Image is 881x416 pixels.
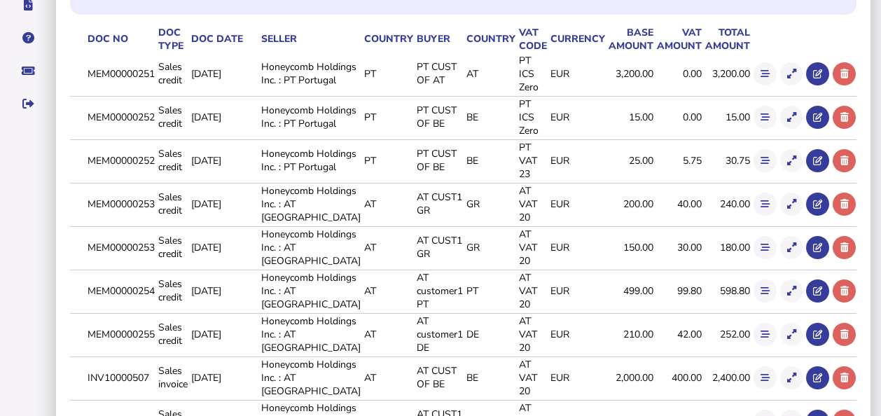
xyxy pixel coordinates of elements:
[414,183,464,225] td: AT CUST1 GR
[548,53,606,95] td: EUR
[464,25,516,53] th: Country
[155,53,188,95] td: Sales credit
[702,313,751,355] td: 252.00
[606,270,654,312] td: 499.00
[258,183,361,225] td: Honeycomb Holdings Inc. : AT [GEOGRAPHIC_DATA]
[806,323,829,346] button: Open in advisor
[361,356,414,398] td: AT
[85,96,155,138] td: MEM00000252
[188,226,258,268] td: [DATE]
[654,53,702,95] td: 0.00
[258,270,361,312] td: Honeycomb Holdings Inc. : AT [GEOGRAPHIC_DATA]
[806,366,829,389] button: Open in advisor
[361,53,414,95] td: PT
[188,356,258,398] td: [DATE]
[606,96,654,138] td: 15.00
[606,53,654,95] td: 3,200.00
[806,62,829,85] button: Open in advisor
[85,139,155,181] td: MEM00000252
[702,53,751,95] td: 3,200.00
[548,25,606,53] th: Currency
[702,183,751,225] td: 240.00
[806,236,829,259] button: Open in advisor
[155,313,188,355] td: Sales credit
[654,226,702,268] td: 30.00
[188,53,258,95] td: [DATE]
[780,106,803,129] button: Show transaction detail
[516,270,548,312] td: AT VAT 20
[155,226,188,268] td: Sales credit
[548,270,606,312] td: EUR
[833,279,856,303] button: Delete transaction
[806,106,829,129] button: Open in advisor
[188,270,258,312] td: [DATE]
[754,193,777,216] button: Show flow
[85,313,155,355] td: MEM00000255
[780,323,803,346] button: Show transaction detail
[702,270,751,312] td: 598.80
[155,139,188,181] td: Sales credit
[516,313,548,355] td: AT VAT 20
[833,149,856,172] button: Delete transaction
[754,366,777,389] button: Show flow
[361,313,414,355] td: AT
[155,356,188,398] td: Sales invoice
[85,183,155,225] td: MEM00000253
[754,149,777,172] button: Show flow
[361,226,414,268] td: AT
[548,356,606,398] td: EUR
[654,270,702,312] td: 99.80
[464,270,516,312] td: PT
[806,193,829,216] button: Open in advisor
[414,25,464,53] th: Buyer
[516,226,548,268] td: AT VAT 20
[606,356,654,398] td: 2,000.00
[188,25,258,53] th: Doc Date
[188,96,258,138] td: [DATE]
[780,236,803,259] button: Show transaction detail
[754,106,777,129] button: Show flow
[606,313,654,355] td: 210.00
[780,366,803,389] button: Show transaction detail
[258,313,361,355] td: Honeycomb Holdings Inc. : AT [GEOGRAPHIC_DATA]
[780,149,803,172] button: Show transaction detail
[548,183,606,225] td: EUR
[361,139,414,181] td: PT
[702,139,751,181] td: 30.75
[548,226,606,268] td: EUR
[258,226,361,268] td: Honeycomb Holdings Inc. : AT [GEOGRAPHIC_DATA]
[548,96,606,138] td: EUR
[361,270,414,312] td: AT
[13,89,43,118] button: Sign out
[833,62,856,85] button: Delete transaction
[754,62,777,85] button: Show flow
[606,25,654,53] th: Base amount
[361,183,414,225] td: AT
[361,96,414,138] td: PT
[754,323,777,346] button: Show flow
[188,139,258,181] td: [DATE]
[155,25,188,53] th: Doc Type
[258,25,361,53] th: Seller
[464,313,516,355] td: DE
[806,279,829,303] button: Open in advisor
[754,236,777,259] button: Show flow
[780,62,803,85] button: Show transaction detail
[414,226,464,268] td: AT CUST1 GR
[606,139,654,181] td: 25.00
[155,183,188,225] td: Sales credit
[780,193,803,216] button: Show transaction detail
[702,356,751,398] td: 2,400.00
[414,53,464,95] td: PT CUST OF AT
[155,270,188,312] td: Sales credit
[702,25,751,53] th: Total amount
[833,193,856,216] button: Delete transaction
[13,23,43,53] button: Help pages
[780,279,803,303] button: Show transaction detail
[464,139,516,181] td: BE
[702,96,751,138] td: 15.00
[414,139,464,181] td: PT CUST OF BE
[188,183,258,225] td: [DATE]
[516,25,548,53] th: VAT code
[85,226,155,268] td: MEM00000253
